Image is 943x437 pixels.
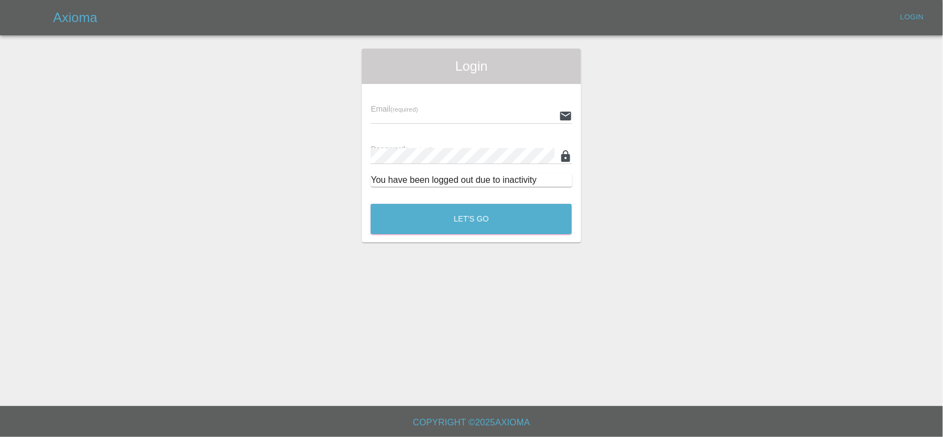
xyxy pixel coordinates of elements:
[371,57,572,75] span: Login
[53,9,97,27] h5: Axioma
[371,145,433,154] span: Password
[371,104,418,113] span: Email
[894,9,930,26] a: Login
[9,415,934,430] h6: Copyright © 2025 Axioma
[405,146,433,153] small: (required)
[371,173,572,187] div: You have been logged out due to inactivity
[371,204,572,234] button: Let's Go
[391,106,418,113] small: (required)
